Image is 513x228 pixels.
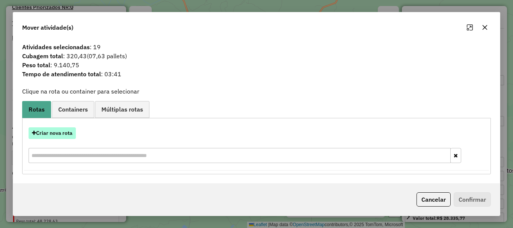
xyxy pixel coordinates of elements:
span: Mover atividade(s) [22,23,73,32]
span: Múltiplas rotas [101,106,143,112]
button: Maximize [464,21,476,33]
span: Containers [58,106,88,112]
strong: Peso total [22,61,50,69]
button: Criar nova rota [29,127,76,139]
span: : 9.140,75 [18,60,495,69]
span: : 03:41 [18,69,495,79]
label: Clique na rota ou container para selecionar [22,87,139,96]
button: Cancelar [416,192,451,207]
span: (07,63 pallets) [87,52,127,60]
span: : 320,43 [18,51,495,60]
span: : 19 [18,42,495,51]
strong: Atividades selecionadas [22,43,90,51]
strong: Tempo de atendimento total [22,70,101,78]
span: Rotas [29,106,45,112]
strong: Cubagem total [22,52,63,60]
